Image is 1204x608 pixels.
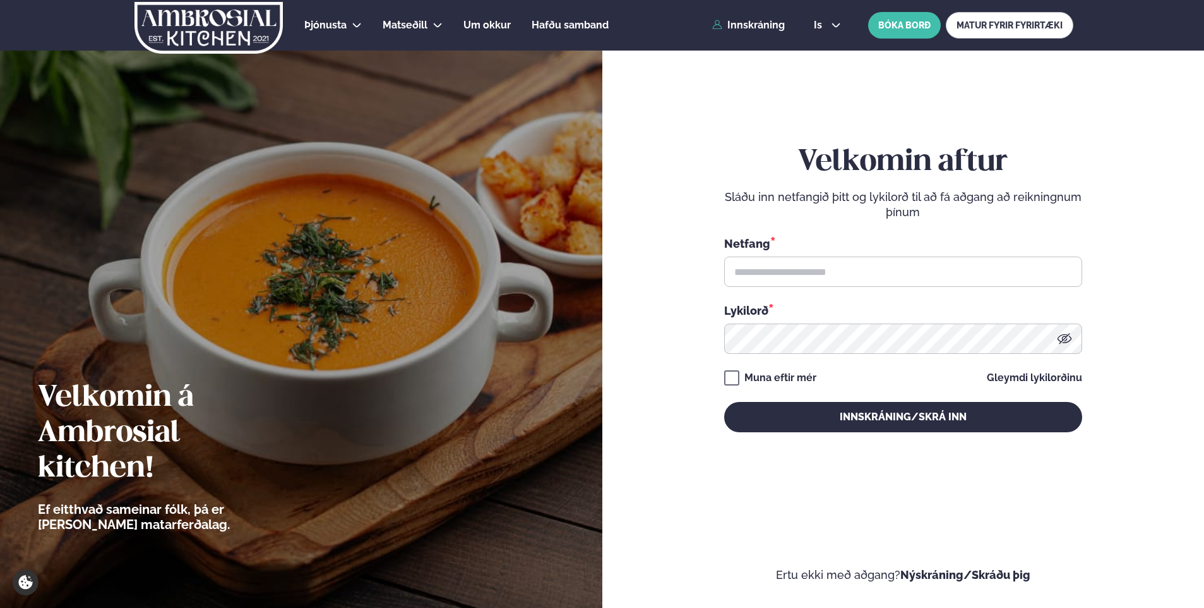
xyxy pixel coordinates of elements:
[383,19,427,31] span: Matseðill
[900,568,1030,581] a: Nýskráning/Skráðu þig
[38,502,300,532] p: Ef eitthvað sameinar fólk, þá er [PERSON_NAME] matarferðalag.
[38,380,300,487] h2: Velkomin á Ambrosial kitchen!
[724,235,1082,252] div: Netfang
[463,18,511,33] a: Um okkur
[383,18,427,33] a: Matseðill
[712,20,785,31] a: Innskráning
[724,402,1082,432] button: Innskráning/Skrá inn
[532,18,609,33] a: Hafðu samband
[133,2,284,54] img: logo
[304,18,347,33] a: Þjónusta
[724,302,1082,319] div: Lykilorð
[724,190,1082,220] p: Sláðu inn netfangið þitt og lykilorð til að fá aðgang að reikningnum þínum
[987,373,1082,383] a: Gleymdi lykilorðinu
[463,19,511,31] span: Um okkur
[304,19,347,31] span: Þjónusta
[804,20,851,30] button: is
[532,19,609,31] span: Hafðu samband
[868,12,941,39] button: BÓKA BORÐ
[724,145,1082,180] h2: Velkomin aftur
[640,568,1167,583] p: Ertu ekki með aðgang?
[814,20,826,30] span: is
[13,569,39,595] a: Cookie settings
[946,12,1073,39] a: MATUR FYRIR FYRIRTÆKI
